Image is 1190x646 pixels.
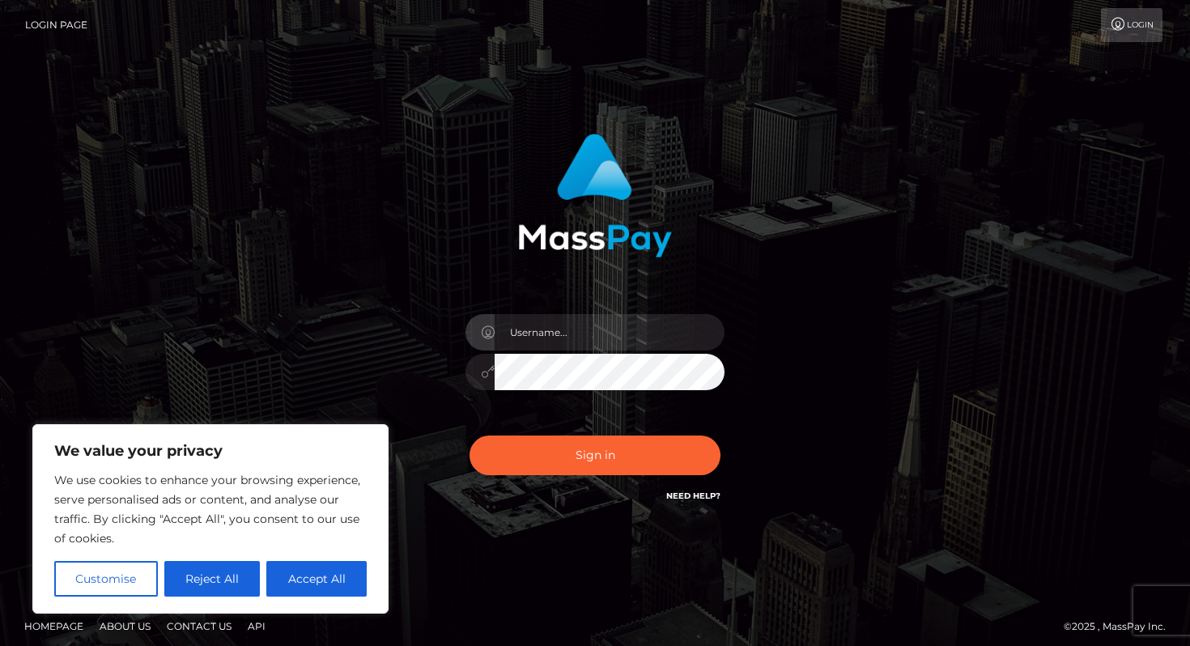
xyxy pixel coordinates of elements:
[18,614,90,639] a: Homepage
[266,561,367,597] button: Accept All
[164,561,261,597] button: Reject All
[32,424,389,614] div: We value your privacy
[25,8,87,42] a: Login Page
[54,561,158,597] button: Customise
[1101,8,1162,42] a: Login
[518,134,672,257] img: MassPay Login
[470,436,720,475] button: Sign in
[241,614,272,639] a: API
[54,470,367,548] p: We use cookies to enhance your browsing experience, serve personalised ads or content, and analys...
[93,614,157,639] a: About Us
[666,491,720,501] a: Need Help?
[54,441,367,461] p: We value your privacy
[160,614,238,639] a: Contact Us
[1064,618,1178,635] div: © 2025 , MassPay Inc.
[495,314,725,351] input: Username...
